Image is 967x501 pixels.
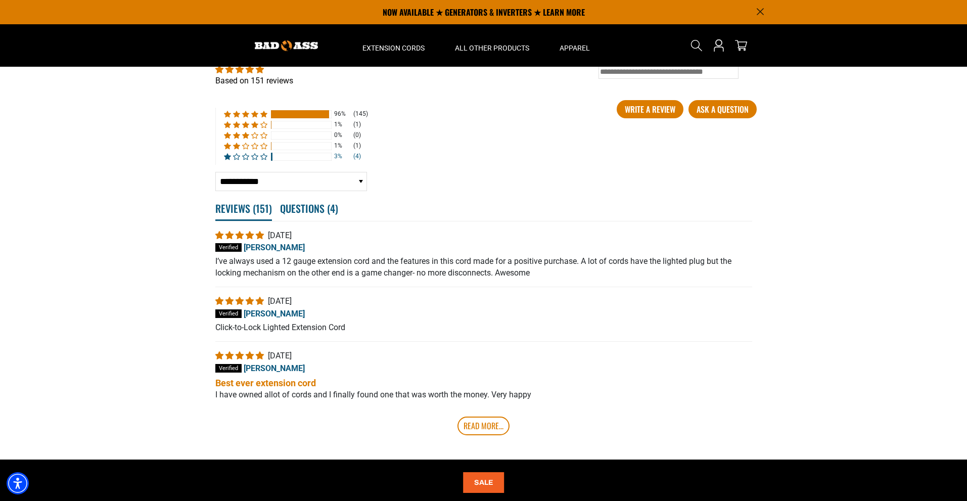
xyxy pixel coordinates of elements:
span: Questions ( ) [280,197,338,219]
div: 3% (4) reviews with 1 star rating [224,152,267,161]
div: 96% [334,110,350,118]
div: 1% [334,142,350,150]
a: Write A Review [617,100,683,118]
span: [DATE] [268,231,292,240]
summary: Apparel [544,24,605,67]
span: [DATE] [268,351,292,360]
a: Based on 151 reviews - open in a new tab [215,76,293,85]
summary: Search [688,37,705,54]
a: Open this option [711,24,727,67]
summary: Extension Cords [347,24,440,67]
span: [PERSON_NAME] [244,243,305,252]
select: Sort dropdown [215,172,367,191]
div: (1) [353,120,361,129]
span: Apparel [560,43,590,53]
summary: All Other Products [440,24,544,67]
span: 5 star review [215,231,266,240]
div: (145) [353,110,368,118]
span: [PERSON_NAME] [244,363,305,373]
div: 96% (145) reviews with 5 star rating [224,110,267,118]
p: Click-to-Lock Lighted Extension Cord [215,322,752,333]
a: Read More... [457,417,510,435]
a: Ask a question [688,100,757,118]
div: 3% [334,152,350,161]
span: All Other Products [455,43,529,53]
span: Reviews ( ) [215,197,272,221]
a: cart [733,39,749,52]
input: Type in keyword and press enter... [598,64,739,79]
span: 5 star review [215,296,266,306]
span: Extension Cords [362,43,425,53]
div: Accessibility Menu [7,472,29,494]
div: (4) [353,152,361,161]
span: 151 [256,201,269,216]
p: I’ve always used a 12 gauge extension cord and the features in this cord made for a positive purc... [215,256,752,279]
div: 1% (1) reviews with 2 star rating [224,142,267,150]
span: 5 star review [215,351,266,360]
span: [DATE] [268,296,292,306]
div: 1% (1) reviews with 4 star rating [224,120,267,129]
div: 1% [334,120,350,129]
div: Average rating is 4.87 stars [215,64,752,75]
img: Bad Ass Extension Cords [255,40,318,51]
span: 4 [330,201,335,216]
p: I have owned allot of cords and I finally found one that was worth the money. Very happy [215,389,752,400]
span: [PERSON_NAME] [244,308,305,318]
b: Best ever extension cord [215,377,752,389]
div: (1) [353,142,361,150]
